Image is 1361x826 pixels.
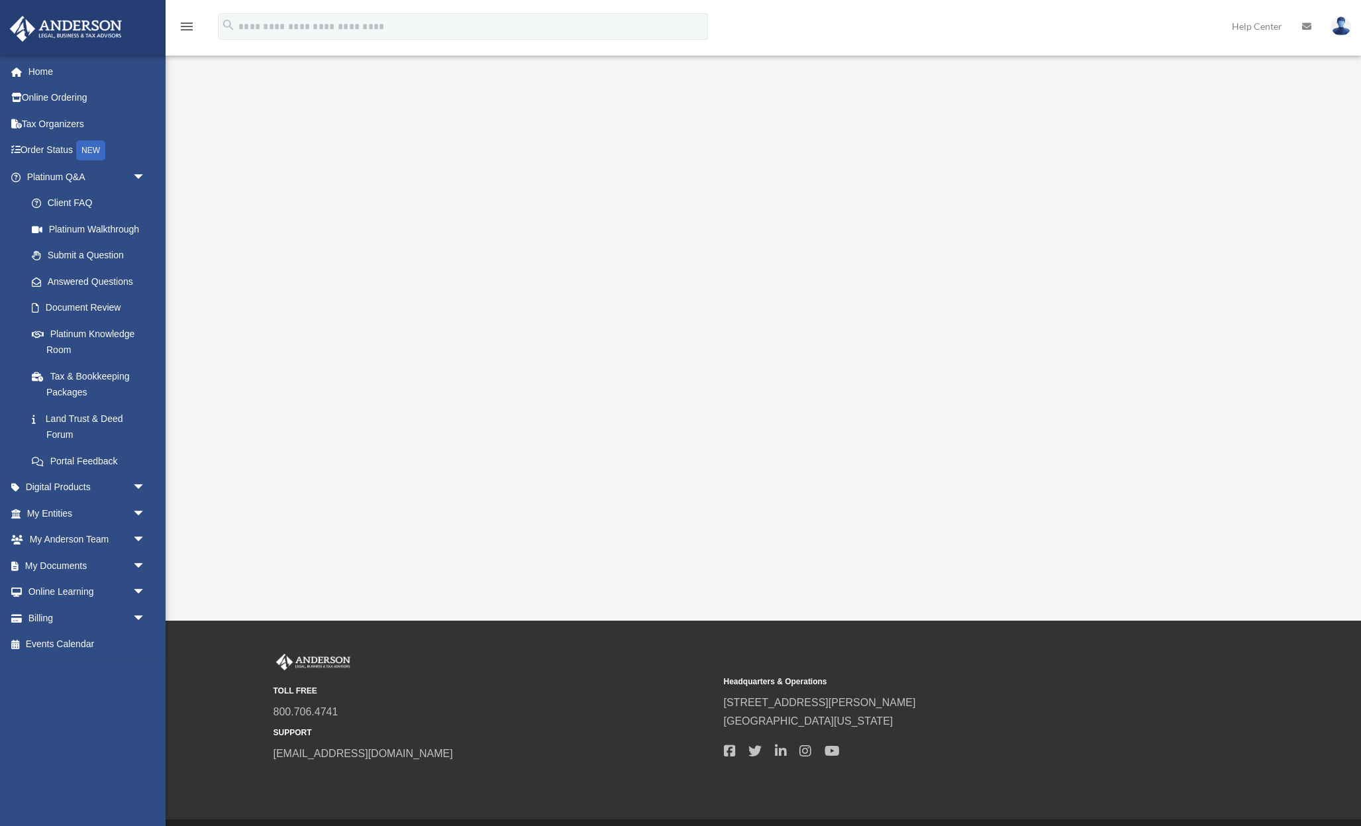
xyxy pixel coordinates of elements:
[9,631,166,658] a: Events Calendar
[724,715,893,727] a: [GEOGRAPHIC_DATA][US_STATE]
[9,58,166,85] a: Home
[9,605,166,631] a: Billingarrow_drop_down
[179,23,195,34] a: menu
[132,579,159,606] span: arrow_drop_down
[9,85,166,111] a: Online Ordering
[19,242,166,269] a: Submit a Question
[9,137,166,164] a: Order StatusNEW
[221,18,236,32] i: search
[132,474,159,501] span: arrow_drop_down
[9,552,166,579] a: My Documentsarrow_drop_down
[1331,17,1351,36] img: User Pic
[76,140,105,160] div: NEW
[132,527,159,554] span: arrow_drop_down
[274,726,715,740] small: SUPPORT
[404,93,1119,491] iframe: <span data-mce-type="bookmark" style="display: inline-block; width: 0px; overflow: hidden; line-h...
[19,190,166,217] a: Client FAQ
[9,527,166,553] a: My Anderson Teamarrow_drop_down
[274,684,715,698] small: TOLL FREE
[19,321,166,363] a: Platinum Knowledge Room
[132,552,159,580] span: arrow_drop_down
[132,500,159,527] span: arrow_drop_down
[724,675,1165,689] small: Headquarters & Operations
[19,268,166,295] a: Answered Questions
[9,500,166,527] a: My Entitiesarrow_drop_down
[19,405,166,448] a: Land Trust & Deed Forum
[274,654,353,671] img: Anderson Advisors Platinum Portal
[274,706,338,717] a: 800.706.4741
[132,164,159,191] span: arrow_drop_down
[9,111,166,137] a: Tax Organizers
[19,363,166,405] a: Tax & Bookkeeping Packages
[9,164,166,190] a: Platinum Q&Aarrow_drop_down
[19,216,159,242] a: Platinum Walkthrough
[274,748,453,759] a: [EMAIL_ADDRESS][DOMAIN_NAME]
[179,19,195,34] i: menu
[132,605,159,632] span: arrow_drop_down
[724,697,916,708] a: [STREET_ADDRESS][PERSON_NAME]
[9,579,166,605] a: Online Learningarrow_drop_down
[9,474,166,501] a: Digital Productsarrow_drop_down
[6,16,126,42] img: Anderson Advisors Platinum Portal
[19,295,166,321] a: Document Review
[19,448,166,474] a: Portal Feedback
